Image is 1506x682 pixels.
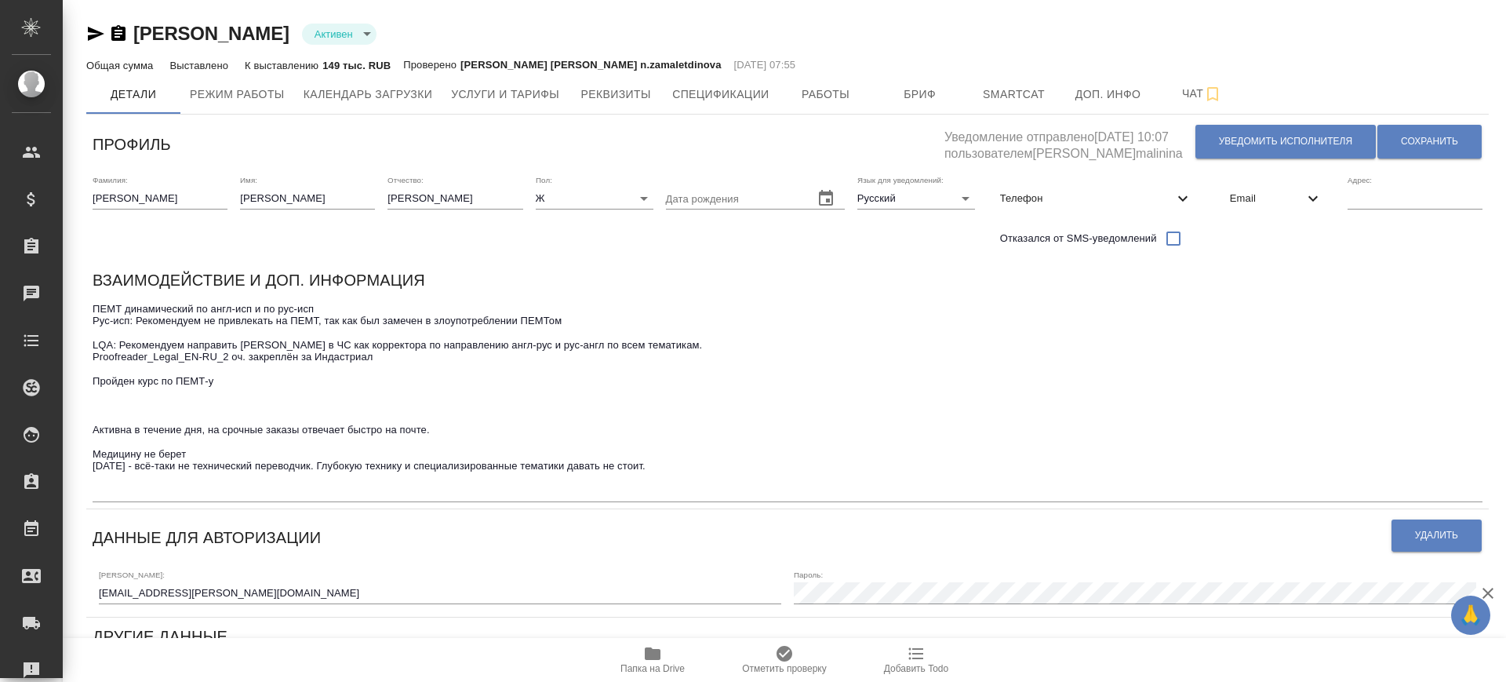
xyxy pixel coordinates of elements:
[1165,84,1240,104] span: Чат
[1377,125,1482,159] button: Сохранить
[93,303,1482,497] textarea: ПЕМТ динамический по англ-исп и по рус-исп Рус-исп: Рекомендуем не привлекать на ПЕМТ, так как бы...
[1000,231,1157,246] span: Отказался от SMS-уведомлений
[1203,85,1222,104] svg: Подписаться
[1195,125,1376,159] button: Уведомить исполнителя
[302,24,376,45] div: Активен
[672,85,769,104] span: Спецификации
[1401,135,1458,148] span: Сохранить
[1000,191,1173,206] span: Телефон
[857,176,944,184] label: Язык для уведомлений:
[734,57,796,73] p: [DATE] 07:55
[451,85,559,104] span: Услуги и тарифы
[718,638,850,682] button: Отметить проверку
[387,176,424,184] label: Отчество:
[169,60,232,71] p: Выставлено
[944,121,1195,162] h5: Уведомление отправлено [DATE] 10:07 пользователем [PERSON_NAME]malinina
[133,23,289,44] a: [PERSON_NAME]
[587,638,718,682] button: Папка на Drive
[536,176,552,184] label: Пол:
[742,663,826,674] span: Отметить проверку
[977,85,1052,104] span: Smartcat
[304,85,433,104] span: Календарь загрузки
[578,85,653,104] span: Реквизиты
[884,663,948,674] span: Добавить Todo
[850,638,982,682] button: Добавить Todo
[240,176,257,184] label: Имя:
[86,24,105,43] button: Скопировать ссылку для ЯМессенджера
[190,85,285,104] span: Режим работы
[536,188,653,210] div: Ж
[96,85,171,104] span: Детали
[857,188,975,210] div: Русский
[93,176,128,184] label: Фамилия:
[620,663,685,674] span: Папка на Drive
[86,60,157,71] p: Общая сумма
[788,85,864,104] span: Работы
[1391,520,1482,552] button: Удалить
[109,24,128,43] button: Скопировать ссылку
[245,60,322,71] p: К выставлению
[93,132,171,157] h6: Профиль
[1217,181,1335,216] div: Email
[882,85,958,104] span: Бриф
[988,181,1205,216] div: Телефон
[794,571,823,578] label: Пароль:
[1230,191,1304,206] span: Email
[460,57,721,73] p: [PERSON_NAME] [PERSON_NAME] n.zamaletdinova
[1348,176,1372,184] label: Адрес:
[93,525,321,550] h6: Данные для авторизации
[1451,596,1490,635] button: 🙏
[1219,135,1352,148] span: Уведомить исполнителя
[1071,85,1146,104] span: Доп. инфо
[93,624,227,649] h6: Другие данные
[310,27,358,41] button: Активен
[403,57,460,73] p: Проверено
[1457,599,1484,632] span: 🙏
[1415,529,1458,542] span: Удалить
[322,60,391,71] p: 149 тыс. RUB
[93,268,425,293] h6: Взаимодействие и доп. информация
[99,571,165,578] label: [PERSON_NAME]:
